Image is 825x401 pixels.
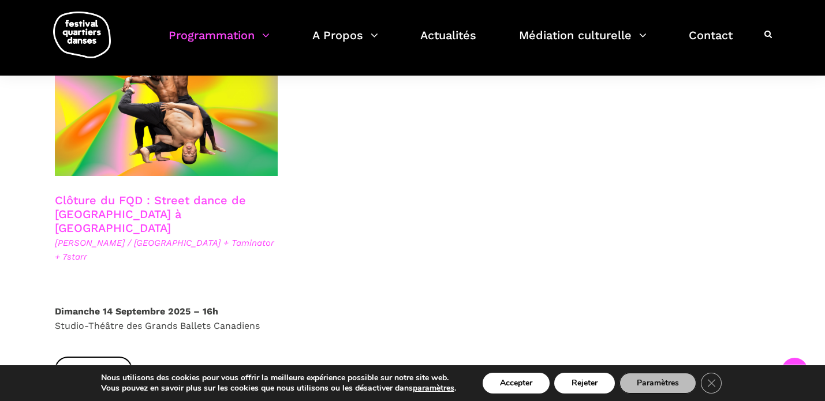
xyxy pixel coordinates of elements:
[55,193,246,235] a: Clôture du FQD : Street dance de [GEOGRAPHIC_DATA] à [GEOGRAPHIC_DATA]
[420,25,476,59] a: Actualités
[55,306,218,317] strong: Dimanche 14 Septembre 2025 – 16h
[68,363,120,376] span: Billetterie
[701,373,722,393] button: Close GDPR Cookie Banner
[55,357,133,383] a: Billetterie
[55,236,278,264] span: [PERSON_NAME] / [GEOGRAPHIC_DATA] + Taminator + 7starr
[554,373,615,393] button: Rejeter
[101,383,456,393] p: Vous pouvez en savoir plus sur les cookies que nous utilisons ou les désactiver dans .
[413,383,454,393] button: paramètres
[519,25,647,59] a: Médiation culturelle
[689,25,733,59] a: Contact
[483,373,550,393] button: Accepter
[169,25,270,59] a: Programmation
[619,373,696,393] button: Paramètres
[55,304,278,333] p: Studio-Théâtre des Grands Ballets Canadiens
[101,373,456,383] p: Nous utilisons des cookies pour vous offrir la meilleure expérience possible sur notre site web.
[53,12,111,58] img: logo-fqd-med
[312,25,378,59] a: A Propos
